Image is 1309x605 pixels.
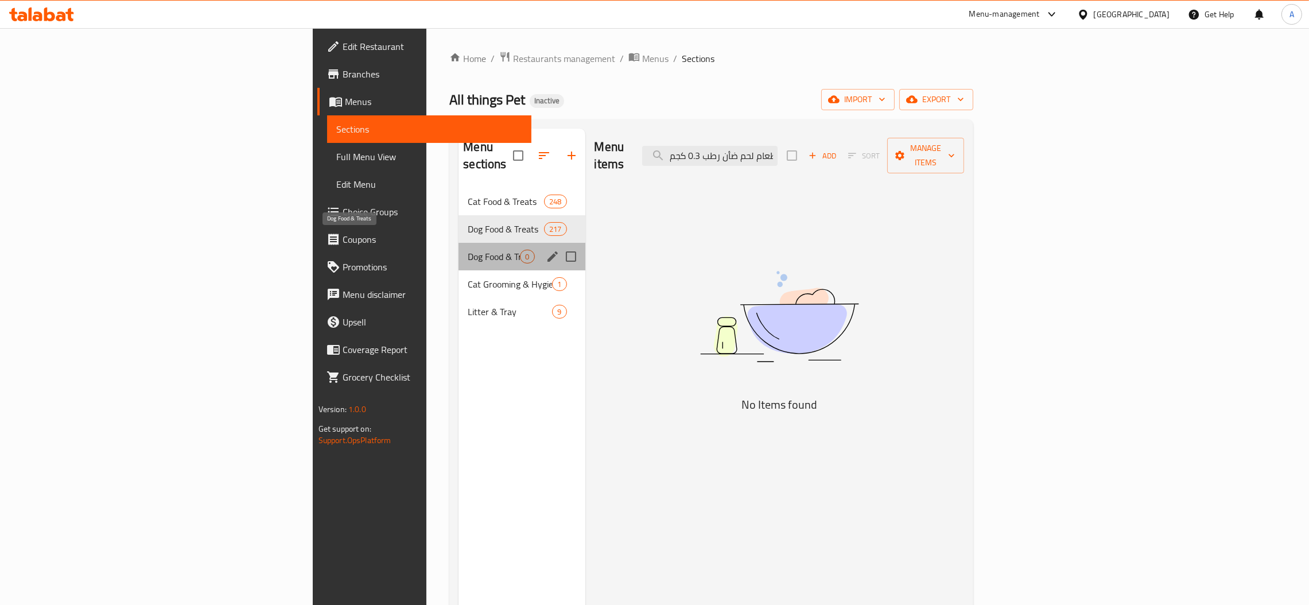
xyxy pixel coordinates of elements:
[545,224,566,235] span: 217
[908,92,964,107] span: export
[343,370,522,384] span: Grocery Checklist
[530,96,564,106] span: Inactive
[317,253,531,281] a: Promotions
[595,138,629,173] h2: Menu items
[636,241,923,393] img: dish.svg
[317,308,531,336] a: Upsell
[807,149,838,162] span: Add
[830,92,885,107] span: import
[1094,8,1170,21] div: [GEOGRAPHIC_DATA]
[821,89,895,110] button: import
[327,143,531,170] a: Full Menu View
[336,122,522,136] span: Sections
[449,51,973,66] nav: breadcrumb
[459,188,585,215] div: Cat Food & Treats248
[673,52,677,65] li: /
[553,279,566,290] span: 1
[459,243,585,270] div: Dog Food & Treats0edit
[468,250,520,263] span: Dog Food & Treats
[343,260,522,274] span: Promotions
[513,52,615,65] span: Restaurants management
[804,147,841,165] span: Add item
[459,215,585,243] div: Dog Food & Treats217
[317,281,531,308] a: Menu disclaimer
[1289,8,1294,21] span: A
[620,52,624,65] li: /
[318,433,391,448] a: Support.OpsPlatform
[468,195,544,208] span: Cat Food & Treats
[544,222,566,236] div: items
[317,88,531,115] a: Menus
[552,305,566,319] div: items
[317,60,531,88] a: Branches
[317,363,531,391] a: Grocery Checklist
[318,421,371,436] span: Get support on:
[642,52,669,65] span: Menus
[459,183,585,330] nav: Menu sections
[896,141,955,170] span: Manage items
[343,343,522,356] span: Coverage Report
[804,147,841,165] button: Add
[468,305,552,319] span: Litter & Tray
[348,402,366,417] span: 1.0.0
[343,205,522,219] span: Choice Groups
[343,40,522,53] span: Edit Restaurant
[336,177,522,191] span: Edit Menu
[841,147,887,165] span: Sort items
[499,51,615,66] a: Restaurants management
[343,232,522,246] span: Coupons
[318,402,347,417] span: Version:
[628,51,669,66] a: Menus
[553,307,566,317] span: 9
[327,115,531,143] a: Sections
[636,395,923,414] h5: No Items found
[887,138,964,173] button: Manage items
[317,198,531,226] a: Choice Groups
[642,146,778,166] input: search
[343,315,522,329] span: Upsell
[459,270,585,298] div: Cat Grooming & Hygiene1
[336,150,522,164] span: Full Menu View
[506,144,530,168] span: Select all sections
[899,89,973,110] button: export
[530,94,564,108] div: Inactive
[558,142,585,169] button: Add section
[317,226,531,253] a: Coupons
[969,7,1040,21] div: Menu-management
[343,67,522,81] span: Branches
[468,222,544,236] span: Dog Food & Treats
[343,288,522,301] span: Menu disclaimer
[545,196,566,207] span: 248
[521,251,534,262] span: 0
[459,298,585,325] div: Litter & Tray9
[544,195,566,208] div: items
[317,336,531,363] a: Coverage Report
[468,277,552,291] span: Cat Grooming & Hygiene
[682,52,714,65] span: Sections
[327,170,531,198] a: Edit Menu
[317,33,531,60] a: Edit Restaurant
[530,142,558,169] span: Sort sections
[544,248,561,265] button: edit
[345,95,522,108] span: Menus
